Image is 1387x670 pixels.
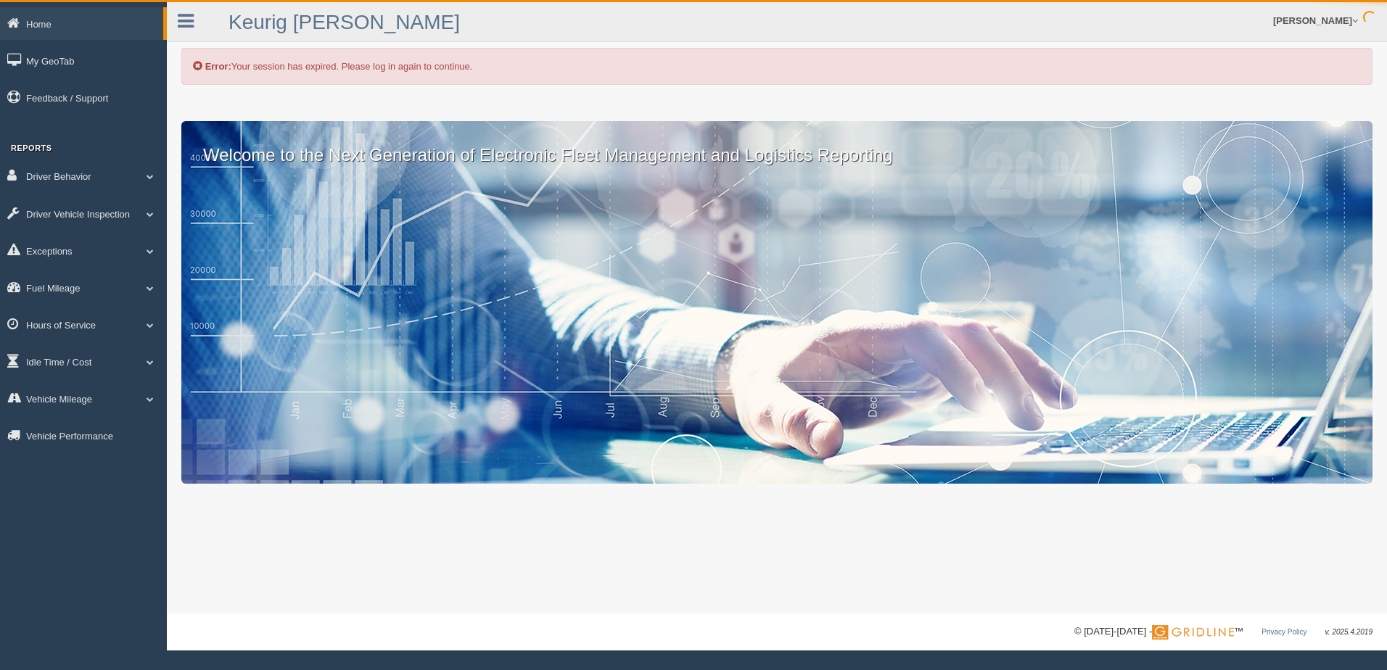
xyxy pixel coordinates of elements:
img: Gridline [1152,625,1234,640]
div: © [DATE]-[DATE] - ™ [1074,624,1372,640]
div: Your session has expired. Please log in again to continue. [181,48,1372,85]
p: Welcome to the Next Generation of Electronic Fleet Management and Logistics Reporting [181,121,1372,167]
a: Keurig [PERSON_NAME] [229,11,460,33]
b: Error: [205,61,231,72]
a: Privacy Policy [1262,628,1306,636]
span: v. 2025.4.2019 [1325,628,1372,636]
